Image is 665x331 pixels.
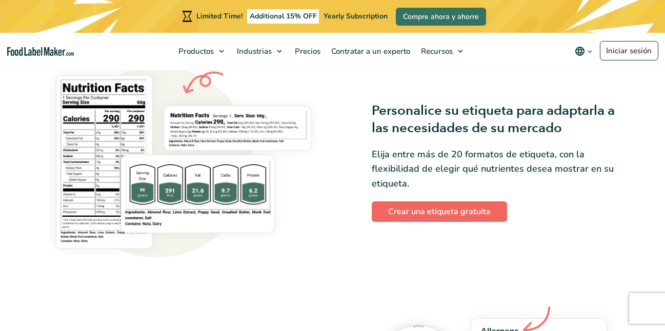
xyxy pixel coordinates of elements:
a: Precios [290,33,324,70]
a: Crear una etiqueta gratuita [372,201,507,222]
span: Productos [175,46,215,56]
span: Additional 15% OFF [247,9,319,24]
span: Yearly Subscription [324,11,388,21]
a: Iniciar sesión [600,41,658,60]
a: Industrias [232,33,287,70]
a: Contratar a un experto [326,33,413,70]
span: Precios [292,46,321,56]
a: Compre ahora y ahorre [396,8,486,26]
a: Productos [173,33,229,70]
h3: Personalice su etiqueta para adaptarla a las necesidades de su mercado [372,102,625,136]
span: Industrias [234,46,273,56]
span: Contratar a un experto [328,46,411,56]
p: Elija entre más de 20 formatos de etiqueta, con la flexibilidad de elegir qué nutrientes desea mo... [372,147,625,191]
span: Recursos [418,46,454,56]
span: Limited Time! [196,11,243,21]
a: Recursos [416,33,468,70]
